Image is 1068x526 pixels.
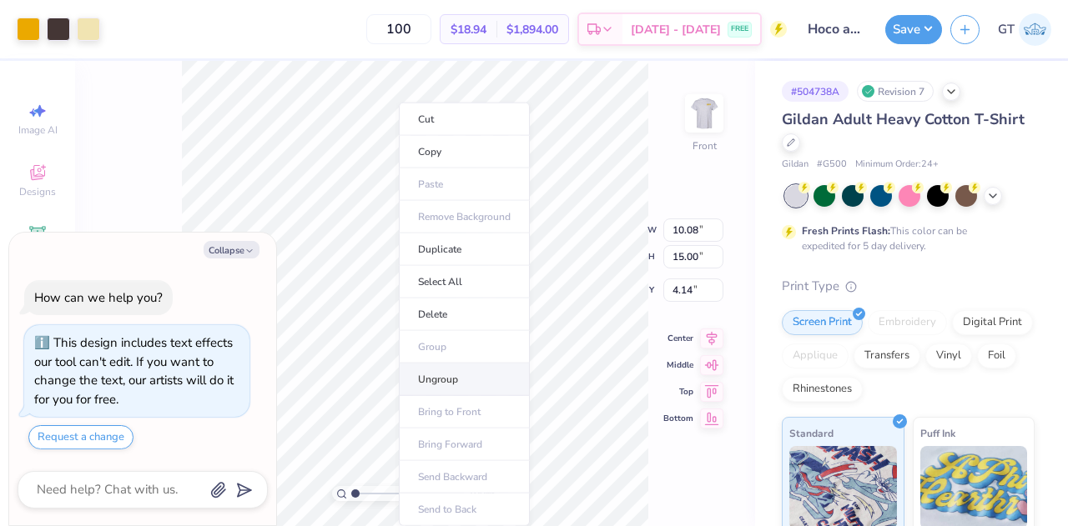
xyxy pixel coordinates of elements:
[688,97,721,130] img: Front
[693,138,717,153] div: Front
[868,310,947,335] div: Embroidery
[399,363,530,396] li: Ungroup
[34,334,234,408] div: This design includes text effects our tool can't edit. If you want to change the text, our artist...
[28,425,133,449] button: Request a change
[998,13,1051,46] a: GT
[663,413,693,424] span: Bottom
[399,136,530,168] li: Copy
[34,289,163,306] div: How can we help you?
[451,21,486,38] span: $18.94
[952,310,1033,335] div: Digital Print
[366,14,431,44] input: – –
[663,359,693,371] span: Middle
[998,20,1015,39] span: GT
[857,81,934,102] div: Revision 7
[854,343,920,368] div: Transfers
[802,224,890,238] strong: Fresh Prints Flash:
[399,233,530,266] li: Duplicate
[204,241,259,258] button: Collapse
[855,158,939,172] span: Minimum Order: 24 +
[663,386,693,398] span: Top
[663,333,693,344] span: Center
[782,81,849,102] div: # 504738A
[399,266,530,298] li: Select All
[885,15,942,44] button: Save
[506,21,558,38] span: $1,894.00
[782,109,1025,129] span: Gildan Adult Heavy Cotton T-Shirt
[920,424,955,442] span: Puff Ink
[789,424,834,442] span: Standard
[1019,13,1051,46] img: Gayathree Thangaraj
[977,343,1016,368] div: Foil
[631,21,721,38] span: [DATE] - [DATE]
[19,185,56,198] span: Designs
[817,158,847,172] span: # G500
[782,377,863,402] div: Rhinestones
[782,343,849,368] div: Applique
[18,123,58,137] span: Image AI
[795,13,877,46] input: Untitled Design
[399,298,530,331] li: Delete
[782,277,1035,296] div: Print Type
[782,158,809,172] span: Gildan
[399,103,530,136] li: Cut
[782,310,863,335] div: Screen Print
[925,343,972,368] div: Vinyl
[802,223,1007,253] div: This color can be expedited for 5 day delivery.
[731,23,748,35] span: FREE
